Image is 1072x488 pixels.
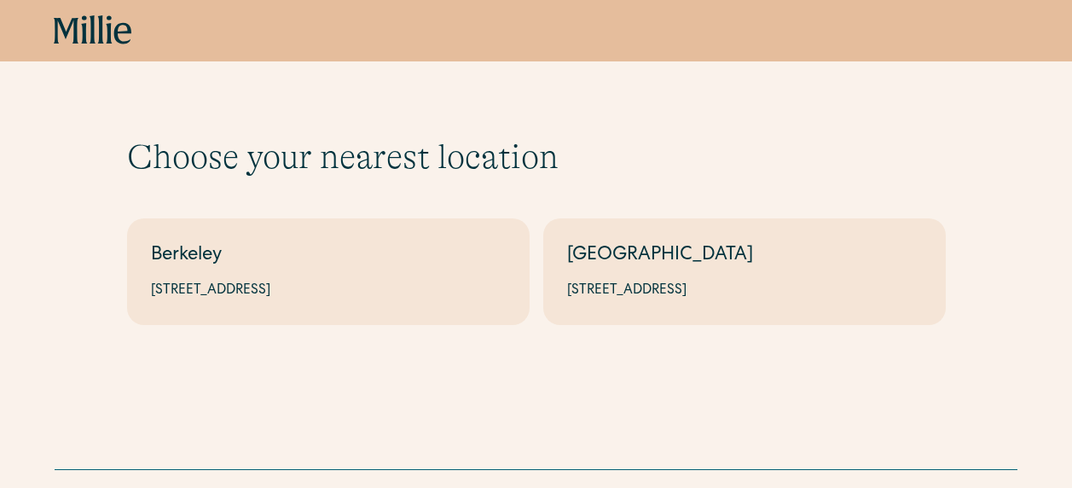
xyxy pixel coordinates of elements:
[127,137,946,177] h1: Choose your nearest location
[543,218,946,325] a: [GEOGRAPHIC_DATA][STREET_ADDRESS]
[567,281,922,301] div: [STREET_ADDRESS]
[127,218,530,325] a: Berkeley[STREET_ADDRESS]
[151,281,506,301] div: [STREET_ADDRESS]
[567,242,922,270] div: [GEOGRAPHIC_DATA]
[151,242,506,270] div: Berkeley
[54,15,132,46] a: home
